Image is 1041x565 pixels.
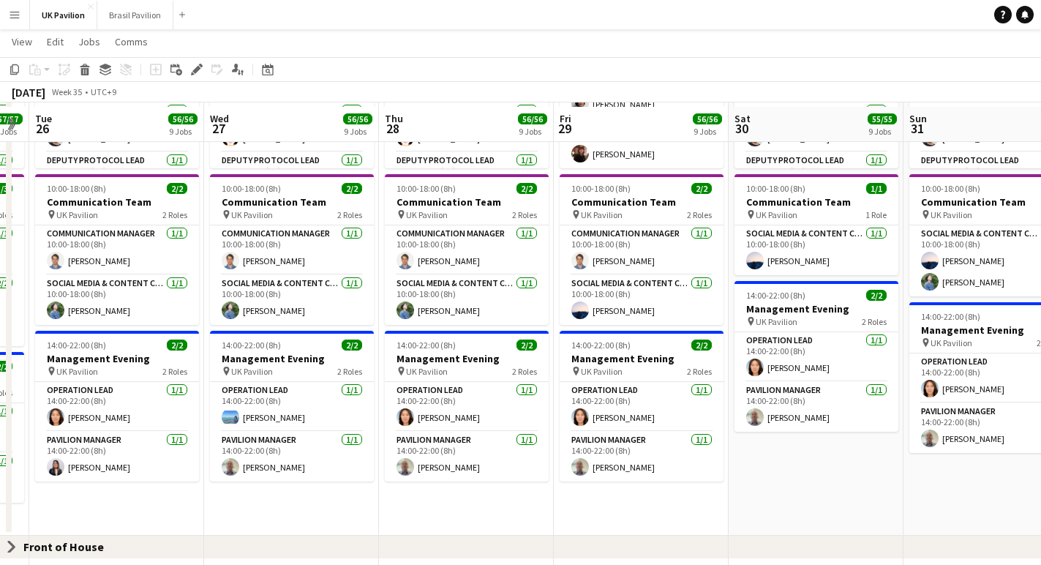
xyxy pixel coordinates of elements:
[397,340,456,351] span: 14:00-22:00 (8h)
[210,382,374,432] app-card-role: Operation Lead1/114:00-22:00 (8h)[PERSON_NAME]
[734,281,898,432] div: 14:00-22:00 (8h)2/2Management Evening UK Pavilion2 RolesOperation Lead1/114:00-22:00 (8h)[PERSON_...
[385,352,549,365] h3: Management Evening
[210,174,374,325] div: 10:00-18:00 (8h)2/2Communication Team UK Pavilion2 RolesCommunication Manager1/110:00-18:00 (8h)[...
[560,382,724,432] app-card-role: Operation Lead1/114:00-22:00 (8h)[PERSON_NAME]
[734,225,898,275] app-card-role: Social Media & Content Creator1/110:00-18:00 (8h)[PERSON_NAME]
[383,120,403,137] span: 28
[343,113,372,124] span: 56/56
[385,432,549,482] app-card-role: Pavilion Manager1/114:00-22:00 (8h)[PERSON_NAME]
[693,113,722,124] span: 56/56
[746,183,805,194] span: 10:00-18:00 (8h)
[931,209,972,220] span: UK Pavilion
[47,340,106,351] span: 14:00-22:00 (8h)
[571,183,631,194] span: 10:00-18:00 (8h)
[518,113,547,124] span: 56/56
[571,340,631,351] span: 14:00-22:00 (8h)
[385,275,549,325] app-card-role: Social Media & Content Creator1/110:00-18:00 (8h)[PERSON_NAME]
[516,183,537,194] span: 2/2
[734,195,898,209] h3: Communication Team
[210,331,374,482] app-job-card: 14:00-22:00 (8h)2/2Management Evening UK Pavilion2 RolesOperation Lead1/114:00-22:00 (8h)[PERSON_...
[909,112,927,125] span: Sun
[734,382,898,432] app-card-role: Pavilion Manager1/114:00-22:00 (8h)[PERSON_NAME]
[97,1,173,29] button: Brasil Pavilion
[734,102,898,152] app-card-role: Protocol Officer - J1/109:00-17:00 (8h)[PERSON_NAME]
[167,183,187,194] span: 2/2
[406,209,448,220] span: UK Pavilion
[35,112,52,125] span: Tue
[756,316,797,327] span: UK Pavilion
[581,366,623,377] span: UK Pavilion
[734,174,898,275] div: 10:00-18:00 (8h)1/1Communication Team UK Pavilion1 RoleSocial Media & Content Creator1/110:00-18:...
[866,183,887,194] span: 1/1
[210,275,374,325] app-card-role: Social Media & Content Creator1/110:00-18:00 (8h)[PERSON_NAME]
[921,183,980,194] span: 10:00-18:00 (8h)
[109,32,154,51] a: Comms
[35,174,199,325] app-job-card: 10:00-18:00 (8h)2/2Communication Team UK Pavilion2 RolesCommunication Manager1/110:00-18:00 (8h)[...
[734,302,898,315] h3: Management Evening
[47,35,64,48] span: Edit
[35,432,199,482] app-card-role: Pavilion Manager1/114:00-22:00 (8h)[PERSON_NAME]
[385,174,549,325] app-job-card: 10:00-18:00 (8h)2/2Communication Team UK Pavilion2 RolesCommunication Manager1/110:00-18:00 (8h)[...
[167,340,187,351] span: 2/2
[581,209,623,220] span: UK Pavilion
[35,102,199,152] app-card-role: Protocol Officer - J1/109:00-17:00 (8h)[PERSON_NAME]
[865,209,887,220] span: 1 Role
[512,366,537,377] span: 2 Roles
[47,183,106,194] span: 10:00-18:00 (8h)
[30,1,97,29] button: UK Pavilion
[734,112,751,125] span: Sat
[91,86,116,97] div: UTC+9
[35,195,199,209] h3: Communication Team
[35,152,199,202] app-card-role: Deputy Protocol Lead1/110:00-18:00 (8h)
[560,225,724,275] app-card-role: Communication Manager1/110:00-18:00 (8h)[PERSON_NAME]
[12,85,45,100] div: [DATE]
[385,102,549,152] app-card-role: Protocol Officer - J1/109:00-17:00 (8h)[PERSON_NAME]
[168,113,198,124] span: 56/56
[512,209,537,220] span: 2 Roles
[560,119,724,168] app-card-role: Deputy Protocol Lead1/110:00-18:00 (8h)[PERSON_NAME]
[862,316,887,327] span: 2 Roles
[35,225,199,275] app-card-role: Communication Manager1/110:00-18:00 (8h)[PERSON_NAME]
[691,340,712,351] span: 2/2
[868,126,896,137] div: 9 Jobs
[397,183,456,194] span: 10:00-18:00 (8h)
[931,337,972,348] span: UK Pavilion
[162,209,187,220] span: 2 Roles
[866,290,887,301] span: 2/2
[162,366,187,377] span: 2 Roles
[342,340,362,351] span: 2/2
[557,120,571,137] span: 29
[519,126,546,137] div: 9 Jobs
[23,539,116,554] div: Front of House
[385,152,549,202] app-card-role: Deputy Protocol Lead1/110:00-18:00 (8h)
[210,432,374,482] app-card-role: Pavilion Manager1/114:00-22:00 (8h)[PERSON_NAME]
[56,209,98,220] span: UK Pavilion
[385,112,403,125] span: Thu
[560,174,724,325] app-job-card: 10:00-18:00 (8h)2/2Communication Team UK Pavilion2 RolesCommunication Manager1/110:00-18:00 (8h)[...
[35,331,199,482] app-job-card: 14:00-22:00 (8h)2/2Management Evening UK Pavilion2 RolesOperation Lead1/114:00-22:00 (8h)[PERSON_...
[12,35,32,48] span: View
[921,311,980,322] span: 14:00-22:00 (8h)
[560,275,724,325] app-card-role: Social Media & Content Creator1/110:00-18:00 (8h)[PERSON_NAME]
[210,102,374,152] app-card-role: Protocol Officer - J1/109:00-17:00 (8h)[PERSON_NAME]
[691,183,712,194] span: 2/2
[868,113,897,124] span: 55/55
[385,331,549,482] app-job-card: 14:00-22:00 (8h)2/2Management Evening UK Pavilion2 RolesOperation Lead1/114:00-22:00 (8h)[PERSON_...
[231,209,273,220] span: UK Pavilion
[907,120,927,137] span: 31
[746,290,805,301] span: 14:00-22:00 (8h)
[41,32,69,51] a: Edit
[687,209,712,220] span: 2 Roles
[222,183,281,194] span: 10:00-18:00 (8h)
[208,120,229,137] span: 27
[342,183,362,194] span: 2/2
[231,366,273,377] span: UK Pavilion
[560,331,724,482] app-job-card: 14:00-22:00 (8h)2/2Management Evening UK Pavilion2 RolesOperation Lead1/114:00-22:00 (8h)[PERSON_...
[406,366,448,377] span: UK Pavilion
[210,112,229,125] span: Wed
